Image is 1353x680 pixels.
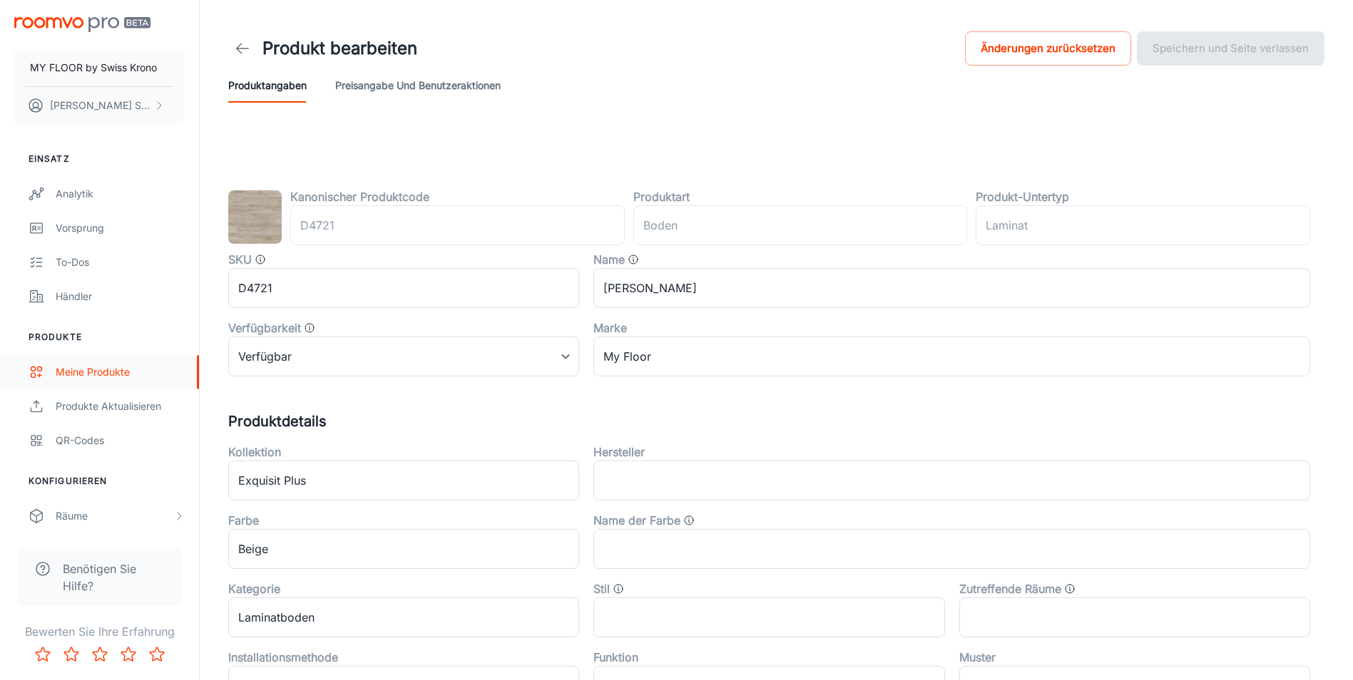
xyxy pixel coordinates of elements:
button: Rate 5 star [143,640,171,669]
div: QR-Codes [56,433,185,448]
div: Analytik [56,186,185,202]
div: Meine Produkte [56,364,185,380]
label: Marke [593,319,627,336]
label: Funktion [593,649,638,666]
button: Rate 4 star [114,640,143,669]
svg: Allgemeine Farbkategorien, z. B. Wolke, Finsternis, Galerieeröffnung [683,515,695,526]
svg: Der Raumtyp, in dem dieses Produkt angewendet werden kann [1064,583,1076,594]
button: Preisangabe und Benutzeraktionen [335,68,501,103]
label: Produktart [633,188,690,205]
svg: Name des Produkts [628,254,639,265]
button: Rate 1 star [29,640,57,669]
img: Eiche Gessami [228,190,282,244]
label: Kategorie [228,580,280,597]
button: MY FLOOR by Swiss Krono [14,49,185,86]
label: Produkt-Untertyp [976,188,1069,205]
label: Installationsmethode [228,649,338,666]
span: Benötigen Sie Hilfe? [63,560,165,594]
button: Produktangaben [228,68,307,103]
label: Kollektion [228,443,281,460]
label: Name der Farbe [593,512,680,529]
div: Händler [56,289,185,304]
div: Vorsprung [56,220,185,236]
label: Muster [959,649,996,666]
label: SKU [228,251,252,268]
button: Änderungen zurücksetzen [965,31,1131,66]
p: [PERSON_NAME] Szacilowska [50,98,150,113]
svg: Wert, der festlegt, ob das Produkt verfügbar, eingestellt oder vergriffen ist [304,322,315,334]
label: Name [593,251,625,268]
label: Stil [593,580,610,597]
label: Verfügbarkeit [228,319,301,336]
div: Räume [56,508,173,524]
h1: Produkt bearbeiten [262,36,417,61]
img: Roomvo PRO Beta [14,17,150,32]
label: Hersteller [593,443,645,460]
label: Zutreffende Räume [959,580,1061,597]
div: Verfügbar [228,336,579,376]
button: [PERSON_NAME] Szacilowska [14,87,185,124]
h5: Produktdetails [228,411,1324,432]
div: Produkte aktualisieren [56,398,185,414]
label: Farbe [228,512,259,529]
button: Rate 2 star [57,640,86,669]
div: To-dos [56,254,185,270]
label: Kanonischer Produktcode [290,188,429,205]
p: MY FLOOR by Swiss Krono [30,60,157,76]
svg: SKU für das Produkt [255,254,266,265]
p: Bewerten Sie Ihre Erfahrung [11,623,188,640]
svg: Produktstil, wie zum Beispiel „Traditionell“ oder „Minimalistisch“ [613,583,624,594]
button: Rate 3 star [86,640,114,669]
